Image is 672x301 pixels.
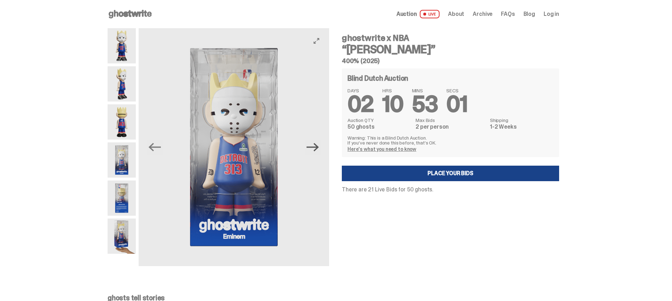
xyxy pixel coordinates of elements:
img: Copy%20of%20Eminem_NBA_400_6.png [108,104,136,140]
h4: ghostwrite x NBA [342,34,559,42]
h5: 400% (2025) [342,58,559,64]
a: Log in [544,11,559,17]
h3: “[PERSON_NAME]” [342,44,559,55]
dt: Max Bids [416,118,486,123]
a: Blog [523,11,535,17]
dt: Auction QTY [347,118,411,123]
a: Here's what you need to know [347,146,416,152]
span: 02 [347,90,374,119]
button: Next [305,140,321,155]
a: FAQs [501,11,515,17]
span: 10 [382,90,404,119]
img: Copy%20of%20Eminem_NBA_400_3.png [108,66,136,102]
dd: 50 ghosts [347,124,411,130]
span: HRS [382,88,404,93]
img: Eminem_NBA_400_12.png [139,28,329,266]
span: 01 [446,90,467,119]
p: Warning: This is a Blind Dutch Auction. If you’ve never done this before, that’s OK. [347,135,553,145]
button: View full-screen [312,37,321,45]
img: eminem%20scale.png [108,219,136,254]
a: About [448,11,464,17]
img: Copy%20of%20Eminem_NBA_400_1.png [108,28,136,63]
span: Auction [396,11,417,17]
span: LIVE [420,10,440,18]
a: Auction LIVE [396,10,440,18]
span: 53 [412,90,438,119]
dd: 2 per person [416,124,486,130]
dt: Shipping [490,118,553,123]
h4: Blind Dutch Auction [347,75,408,82]
button: Previous [147,140,163,155]
span: MINS [412,88,438,93]
img: Eminem_NBA_400_13.png [108,180,136,216]
p: There are 21 Live Bids for 50 ghosts. [342,187,559,192]
img: Eminem_NBA_400_12.png [108,142,136,178]
dd: 1-2 Weeks [490,124,553,130]
a: Archive [473,11,492,17]
span: DAYS [347,88,374,93]
a: Place your Bids [342,166,559,181]
span: SECS [446,88,467,93]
